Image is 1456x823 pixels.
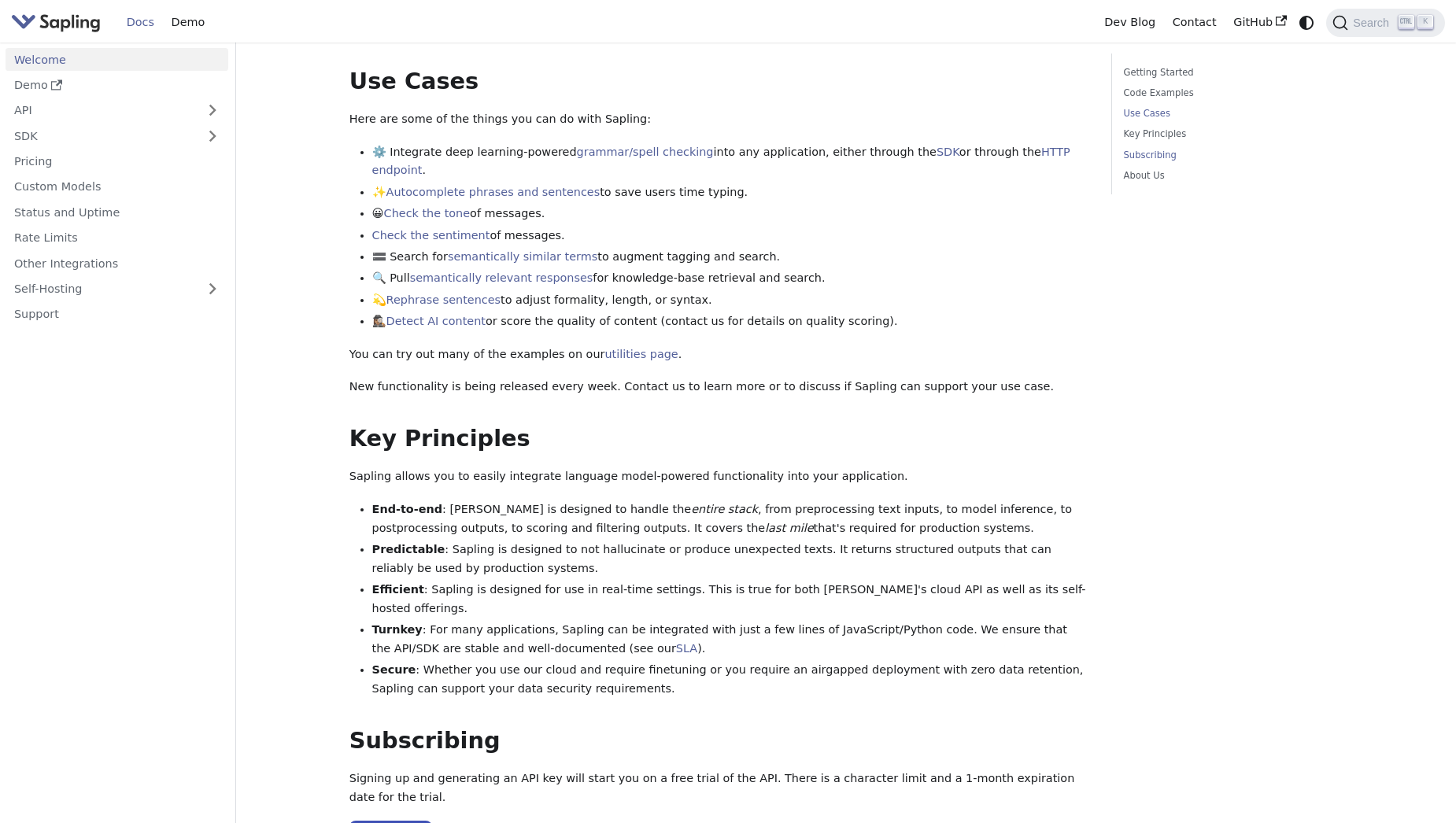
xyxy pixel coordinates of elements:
a: utilities page [604,348,678,360]
li: : For many applications, Sapling can be integrated with just a few lines of JavaScript/Python cod... [372,621,1089,659]
a: API [6,99,197,122]
strong: End-to-end [372,503,442,515]
a: Dev Blog [1096,10,1163,35]
p: Sapling allows you to easily integrate language model-powered functionality into your application. [349,467,1089,486]
li: 🟰 Search for to augment tagging and search. [372,248,1089,267]
a: Rephrase sentences [386,293,501,306]
strong: Secure [372,663,416,676]
a: Demo [6,74,228,97]
a: Rate Limits [6,227,228,249]
h2: Use Cases [349,68,1089,96]
p: Here are some of the things you can do with Sapling: [349,110,1089,129]
li: 😀 of messages. [372,205,1089,223]
em: entire stack [691,503,758,515]
a: Other Integrations [6,252,228,275]
button: Expand sidebar category 'SDK' [197,124,228,147]
strong: Turnkey [372,623,423,636]
p: You can try out many of the examples on our . [349,345,1089,364]
a: Support [6,303,228,326]
a: Custom Models [6,175,228,198]
a: SLA [676,642,697,655]
a: SDK [937,146,959,158]
a: Detect AI content [386,315,486,327]
li: ✨ to save users time typing. [372,183,1089,202]
a: Use Cases [1124,106,1337,121]
li: : Sapling is designed for use in real-time settings. This is true for both [PERSON_NAME]'s cloud ... [372,581,1089,618]
li: : Sapling is designed to not hallucinate or produce unexpected texts. It returns structured outpu... [372,541,1089,578]
span: Search [1348,17,1399,29]
a: Subscribing [1124,148,1337,163]
kbd: K [1417,15,1433,29]
li: 🔍 Pull for knowledge-base retrieval and search. [372,269,1089,288]
li: 🕵🏽‍♀️ or score the quality of content (contact us for details on quality scoring). [372,312,1089,331]
a: Check the sentiment [372,229,490,242]
li: ⚙️ Integrate deep learning-powered into any application, either through the or through the . [372,143,1089,181]
a: semantically relevant responses [410,271,593,284]
strong: Predictable [372,543,445,555]
button: Search (Ctrl+K) [1326,9,1444,37]
h2: Key Principles [349,425,1089,453]
a: SDK [6,124,197,147]
li: : Whether you use our cloud and require finetuning or you require an airgapped deployment with ze... [372,661,1089,699]
img: Sapling.ai [11,11,101,34]
h2: Subscribing [349,727,1089,755]
a: Status and Uptime [6,201,228,223]
a: semantically similar terms [448,250,597,263]
em: last mile [765,522,813,534]
a: Docs [118,10,163,35]
button: Expand sidebar category 'API' [197,99,228,122]
p: Signing up and generating an API key will start you on a free trial of the API. There is a charac... [349,769,1089,807]
li: of messages. [372,227,1089,245]
li: 💫 to adjust formality, length, or syntax. [372,291,1089,310]
strong: Efficient [372,583,424,596]
a: Welcome [6,48,228,71]
li: : [PERSON_NAME] is designed to handle the , from preprocessing text inputs, to model inference, t... [372,500,1089,538]
button: Switch between dark and light mode (currently system mode) [1295,11,1318,34]
a: Check the tone [384,207,470,220]
a: Demo [163,10,213,35]
p: New functionality is being released every week. Contact us to learn more or to discuss if Sapling... [349,378,1089,397]
a: Getting Started [1124,65,1337,80]
a: GitHub [1225,10,1295,35]
a: grammar/spell checking [577,146,714,158]
a: Sapling.ai [11,11,106,34]
a: Key Principles [1124,127,1337,142]
a: Contact [1164,10,1225,35]
a: Autocomplete phrases and sentences [386,186,601,198]
a: HTTP endpoint [372,146,1070,177]
a: Pricing [6,150,228,173]
a: Code Examples [1124,86,1337,101]
a: Self-Hosting [6,278,228,301]
a: About Us [1124,168,1337,183]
